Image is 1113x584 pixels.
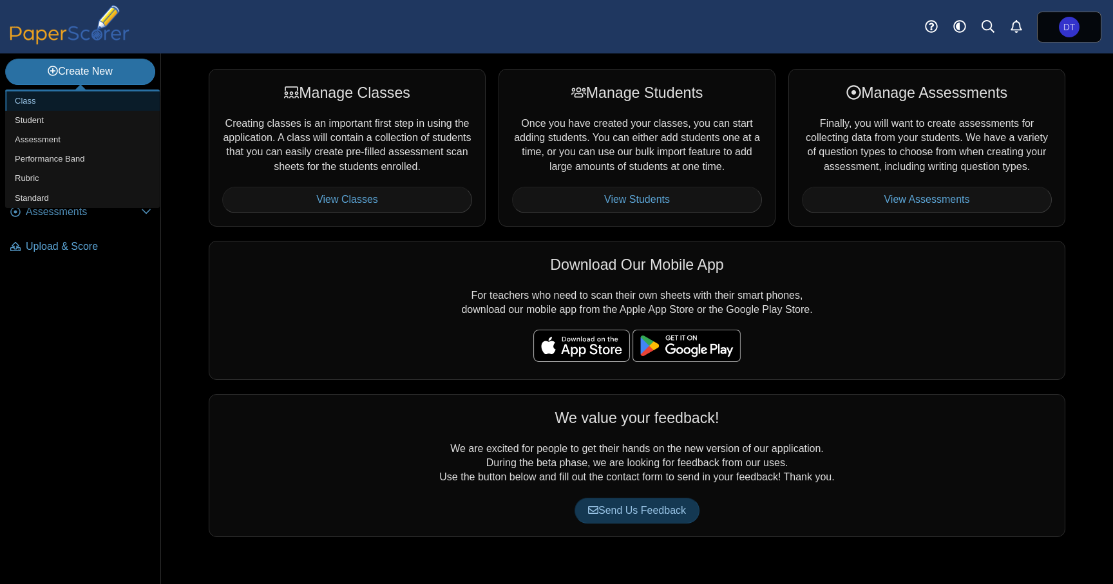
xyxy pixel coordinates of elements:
a: Class [5,91,160,111]
div: Creating classes is an important first step in using the application. A class will contain a coll... [209,69,486,226]
div: Manage Classes [222,82,472,103]
div: We value your feedback! [222,408,1052,428]
a: Assessment [5,130,160,149]
div: Manage Assessments [802,82,1052,103]
a: Alerts [1002,13,1031,41]
a: Assessments [5,197,157,228]
span: Send Us Feedback [588,505,686,516]
a: Performance Band [5,149,160,169]
div: Finally, you will want to create assessments for collecting data from your students. We have a va... [788,69,1065,226]
a: View Classes [222,187,472,212]
img: PaperScorer [5,5,134,44]
a: Student [5,111,160,130]
div: Once you have created your classes, you can start adding students. You can either add students on... [499,69,775,226]
img: google-play-badge.png [633,330,741,362]
span: DJUSD Test [1063,23,1076,32]
a: Rubric [5,169,160,188]
a: View Students [512,187,762,212]
span: DJUSD Test [1059,17,1080,37]
div: Download Our Mobile App [222,254,1052,275]
span: Assessments [26,205,141,219]
a: View Assessments [802,187,1052,212]
a: Send Us Feedback [575,498,699,523]
a: Create New [5,59,155,84]
a: PaperScorer [5,35,134,46]
div: Manage Students [512,82,762,103]
div: We are excited for people to get their hands on the new version of our application. During the be... [209,394,1065,537]
a: DJUSD Test [1037,12,1101,42]
a: Standard [5,189,160,208]
span: Upload & Score [26,240,151,254]
div: For teachers who need to scan their own sheets with their smart phones, download our mobile app f... [209,241,1065,380]
img: apple-store-badge.svg [533,330,630,362]
a: Upload & Score [5,232,157,263]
